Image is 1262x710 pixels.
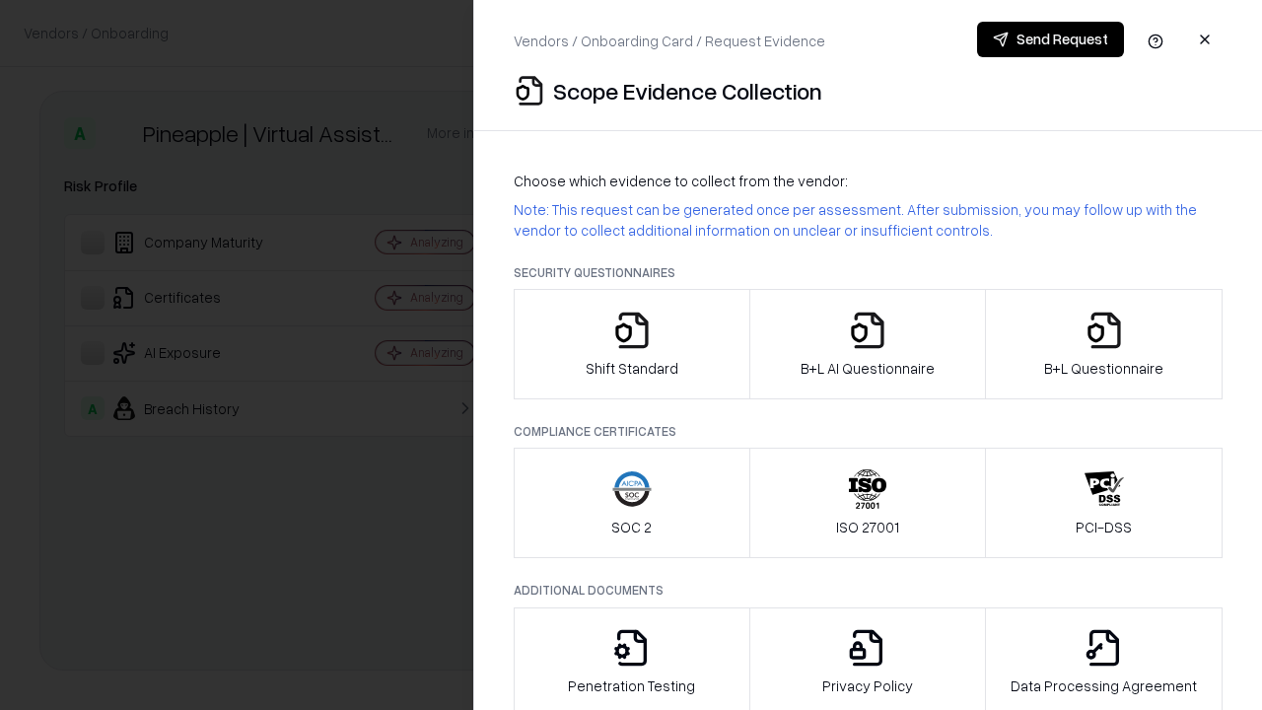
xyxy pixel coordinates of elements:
p: Note: This request can be generated once per assessment. After submission, you may follow up with... [514,199,1223,241]
button: ISO 27001 [749,448,987,558]
p: SOC 2 [611,517,652,537]
p: Shift Standard [586,358,678,379]
button: B+L AI Questionnaire [749,289,987,399]
p: Choose which evidence to collect from the vendor: [514,171,1223,191]
p: Scope Evidence Collection [553,75,822,106]
p: PCI-DSS [1076,517,1132,537]
button: SOC 2 [514,448,750,558]
p: B+L Questionnaire [1044,358,1163,379]
button: PCI-DSS [985,448,1223,558]
p: Data Processing Agreement [1011,675,1197,696]
p: Vendors / Onboarding Card / Request Evidence [514,31,825,51]
button: Send Request [977,22,1124,57]
p: B+L AI Questionnaire [801,358,935,379]
p: Compliance Certificates [514,423,1223,440]
p: Additional Documents [514,582,1223,599]
p: Penetration Testing [568,675,695,696]
button: B+L Questionnaire [985,289,1223,399]
button: Shift Standard [514,289,750,399]
p: ISO 27001 [836,517,899,537]
p: Security Questionnaires [514,264,1223,281]
p: Privacy Policy [822,675,913,696]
